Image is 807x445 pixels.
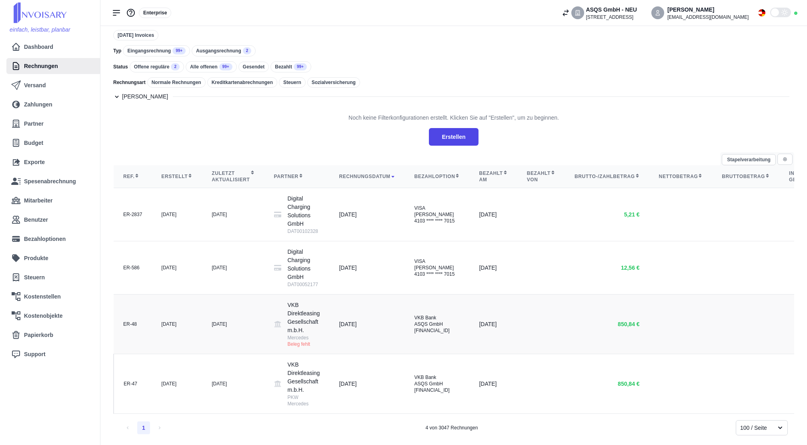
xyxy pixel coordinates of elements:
div: Enterprise [139,8,171,18]
div: 100 / Seite [740,424,769,432]
div: Rechnungsdatum [339,173,395,180]
h7: [PERSON_NAME] [122,92,168,101]
div: Alle offenen [186,61,237,72]
td: [DATE] [469,188,517,241]
div: Digital Charging Solutions GmbH [288,248,320,288]
div: Kreditkartenabrechnungen [207,77,277,88]
span: 850,84 € [618,380,640,388]
div: [DATE] [161,211,192,218]
div: ER-586 [123,265,142,271]
a: Rechnungen [11,58,94,74]
div: [DATE] [339,264,395,272]
span: Rechnungen [24,62,58,70]
a: Mitarbeiter [11,192,94,208]
img: Flag_de.svg [758,9,765,16]
div: Ref. [123,173,142,180]
span: einfach, leistbar, planbar [10,26,70,33]
div: VKB Bank ASQS GmbH [FINANCIAL_ID] [415,374,460,393]
div: [DATE] [212,265,254,271]
div: ASQS GmbH - NEU [586,6,637,14]
div: Normale Rechnungen [147,77,206,88]
div: Mercedes [288,335,320,341]
div: DAT00052177 [288,281,320,288]
a: Zahlungen [11,96,97,112]
div: Nettobetrag [659,173,703,180]
button: Stapelverarbeitung [722,154,776,165]
span: Dashboard [24,43,53,51]
a: Produkte [11,250,97,266]
a: Benutzer [11,212,97,228]
div: Offene reguläre [130,61,184,72]
span: Produkte [24,254,48,263]
span: Benutzer [24,216,48,224]
div: Bruttobetrag [722,173,770,180]
span: Spesenabrechnung [24,177,76,186]
span: Exporte [24,158,45,166]
span: 99+ [294,63,307,70]
a: Versand [11,77,97,93]
span: Papierkorb [24,331,53,339]
a: Dashboard [11,39,97,55]
span: 99+ [172,47,186,54]
div: [DATE] [212,211,254,218]
span: 12,56 € [621,264,640,272]
div: [STREET_ADDRESS] [586,14,637,20]
a: Spesenabrechnung [11,173,97,189]
div: Online [794,12,797,15]
span: 99+ [219,63,232,70]
div: 4 von 3047 Rechnungen [426,425,478,431]
a: Papierkorb [11,327,97,343]
span: Status [113,64,128,70]
div: Eingangsrechnung [123,45,190,56]
span: Budget [24,139,43,147]
a: Steuern [11,269,94,285]
div: [DATE] Invoices [113,30,158,40]
span: Support [24,350,46,359]
span: Zahlungen [24,100,52,109]
div: [DATE] [212,321,254,327]
button: Erstellen [429,128,478,146]
div: Bezahlt [270,61,311,72]
div: Ausgangsrechnung [192,45,256,56]
div: VKB Direktleasing Gesellschaft m.b.H. [288,361,320,407]
div: [PERSON_NAME] [667,6,749,14]
td: [DATE] [469,354,517,414]
div: Sozialversicherung [307,77,360,88]
div: Partner [274,173,320,180]
div: Noch keine Filterkonfigurationen erstellt. Klicken Sie auf "Erstellen", um zu beginnen. [348,107,559,128]
a: Partner [11,116,94,132]
div: ER-47 [124,381,142,387]
span: Typ [113,48,121,54]
a: Kostenstellen [11,289,94,305]
div: Brutto-/Zahlbetrag [575,173,640,180]
div: Bezahlt von [527,170,555,183]
div: Bezahloption [415,173,460,180]
div: [DATE] [161,381,192,387]
a: Support [11,346,97,362]
span: Steuern [24,273,45,282]
div: Beleg fehlt [288,341,320,347]
span: Partner [24,120,44,128]
div: Zuletzt aktualisiert [212,170,254,183]
span: 2 [243,47,252,54]
div: Steuern [279,77,306,88]
span: Kostenstellen [24,293,61,301]
div: Bezahlt am [479,170,507,183]
span: Mitarbeiter [24,196,53,205]
td: [DATE] [469,241,517,295]
li: 1 [137,421,150,434]
span: Bezahloptionen [24,235,66,243]
a: Kostenobjekte [11,308,94,324]
a: Exporte [11,154,97,170]
span: Kostenobjekte [24,312,62,320]
span: Rechnungsart [113,79,146,86]
a: Budget [11,135,97,151]
span: 2 [171,63,180,70]
div: Digital Charging Solutions GmbH [288,194,320,235]
div: [DATE] [339,210,395,219]
td: [DATE] [469,295,517,354]
div: [DATE] [161,321,192,327]
div: [DATE] [212,381,254,387]
div: ER-2837 [123,211,142,218]
span: Versand [24,81,46,90]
